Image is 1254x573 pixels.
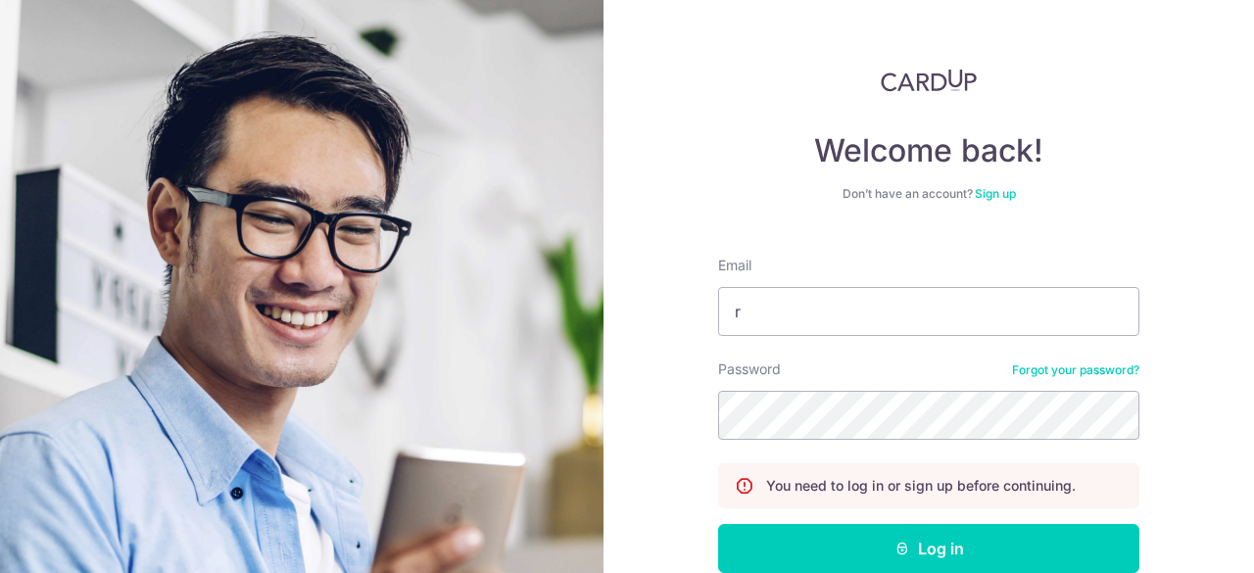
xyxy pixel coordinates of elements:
h4: Welcome back! [718,131,1139,170]
label: Password [718,359,781,379]
button: Log in [718,524,1139,573]
img: CardUp Logo [881,69,977,92]
input: Enter your Email [718,287,1139,336]
a: Sign up [975,186,1016,201]
a: Forgot your password? [1012,362,1139,378]
p: You need to log in or sign up before continuing. [766,476,1076,496]
div: Don’t have an account? [718,186,1139,202]
label: Email [718,256,751,275]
